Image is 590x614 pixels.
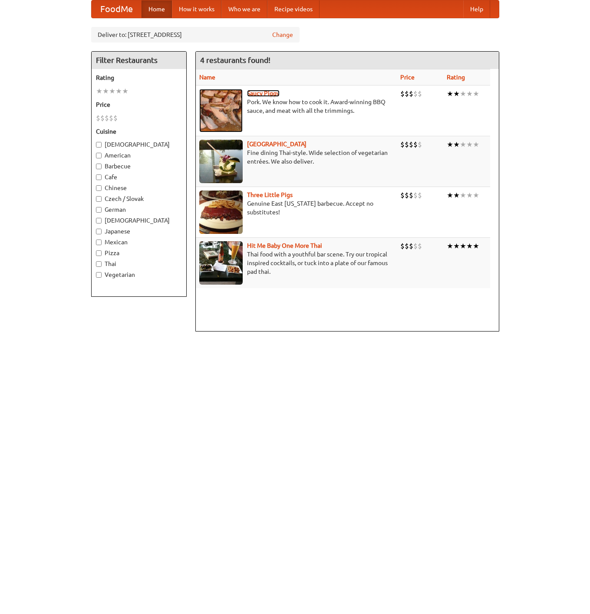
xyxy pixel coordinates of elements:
[96,184,182,192] label: Chinese
[466,190,473,200] li: ★
[96,272,102,278] input: Vegetarian
[92,0,142,18] a: FoodMe
[466,140,473,149] li: ★
[453,140,460,149] li: ★
[109,86,115,96] li: ★
[409,241,413,251] li: $
[460,140,466,149] li: ★
[100,113,105,123] li: $
[96,194,182,203] label: Czech / Slovak
[400,89,405,99] li: $
[409,190,413,200] li: $
[460,190,466,200] li: ★
[447,241,453,251] li: ★
[96,261,102,267] input: Thai
[453,89,460,99] li: ★
[96,218,102,223] input: [DEMOGRAPHIC_DATA]
[460,89,466,99] li: ★
[400,241,405,251] li: $
[272,30,293,39] a: Change
[96,185,102,191] input: Chinese
[96,127,182,136] h5: Cuisine
[199,241,243,285] img: babythai.jpg
[400,74,415,81] a: Price
[96,113,100,123] li: $
[96,250,102,256] input: Pizza
[447,140,453,149] li: ★
[447,89,453,99] li: ★
[466,89,473,99] li: ★
[96,205,182,214] label: German
[96,142,102,148] input: [DEMOGRAPHIC_DATA]
[142,0,172,18] a: Home
[92,52,186,69] h4: Filter Restaurants
[400,190,405,200] li: $
[418,140,422,149] li: $
[199,190,243,234] img: littlepigs.jpg
[199,199,394,217] p: Genuine East [US_STATE] barbecue. Accept no substitutes!
[405,241,409,251] li: $
[247,242,322,249] a: Hit Me Baby One More Thai
[96,238,182,246] label: Mexican
[453,241,460,251] li: ★
[409,89,413,99] li: $
[96,173,182,181] label: Cafe
[122,86,129,96] li: ★
[115,86,122,96] li: ★
[199,148,394,166] p: Fine dining Thai-style. Wide selection of vegetarian entrées. We also deliver.
[221,0,267,18] a: Who we are
[418,241,422,251] li: $
[96,270,182,279] label: Vegetarian
[96,73,182,82] h5: Rating
[200,56,270,64] ng-pluralize: 4 restaurants found!
[447,74,465,81] a: Rating
[96,259,182,268] label: Thai
[96,174,102,180] input: Cafe
[199,250,394,276] p: Thai food with a youthful bar scene. Try our tropical inspired cocktails, or tuck into a plate of...
[247,191,293,198] a: Three Little Pigs
[96,100,182,109] h5: Price
[102,86,109,96] li: ★
[418,190,422,200] li: $
[96,207,102,213] input: German
[247,141,307,148] a: [GEOGRAPHIC_DATA]
[447,190,453,200] li: ★
[96,240,102,245] input: Mexican
[199,74,215,81] a: Name
[96,227,182,236] label: Japanese
[405,140,409,149] li: $
[418,89,422,99] li: $
[199,89,243,132] img: saucy.jpg
[199,98,394,115] p: Pork. We know how to cook it. Award-winning BBQ sauce, and meat with all the trimmings.
[460,241,466,251] li: ★
[473,241,479,251] li: ★
[473,190,479,200] li: ★
[113,113,118,123] li: $
[413,89,418,99] li: $
[96,164,102,169] input: Barbecue
[96,140,182,149] label: [DEMOGRAPHIC_DATA]
[247,90,280,97] a: Saucy Piggy
[267,0,320,18] a: Recipe videos
[413,140,418,149] li: $
[109,113,113,123] li: $
[413,241,418,251] li: $
[96,216,182,225] label: [DEMOGRAPHIC_DATA]
[473,140,479,149] li: ★
[199,140,243,183] img: satay.jpg
[96,153,102,158] input: American
[105,113,109,123] li: $
[96,196,102,202] input: Czech / Slovak
[91,27,300,43] div: Deliver to: [STREET_ADDRESS]
[96,249,182,257] label: Pizza
[453,190,460,200] li: ★
[473,89,479,99] li: ★
[405,89,409,99] li: $
[96,86,102,96] li: ★
[172,0,221,18] a: How it works
[96,162,182,171] label: Barbecue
